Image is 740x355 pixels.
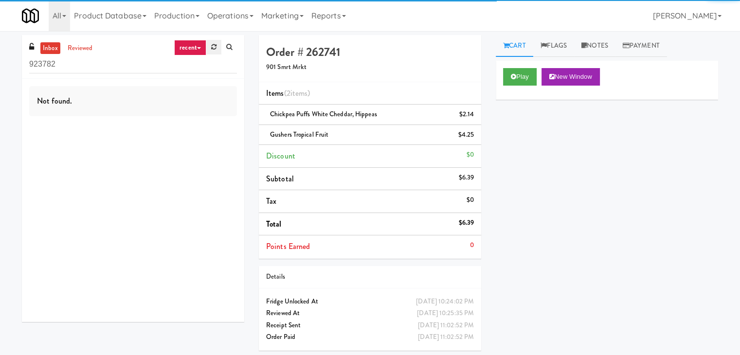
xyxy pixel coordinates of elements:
[574,35,615,57] a: Notes
[541,68,600,86] button: New Window
[290,88,308,99] ng-pluralize: items
[266,173,294,184] span: Subtotal
[266,88,310,99] span: Items
[284,88,310,99] span: (2 )
[418,319,474,332] div: [DATE] 11:02:52 PM
[266,218,282,230] span: Total
[615,35,667,57] a: Payment
[467,149,474,161] div: $0
[270,130,328,139] span: Gushers Tropical Fruit
[458,129,474,141] div: $4.25
[467,194,474,206] div: $0
[40,42,60,54] a: inbox
[29,55,237,73] input: Search vision orders
[496,35,533,57] a: Cart
[533,35,575,57] a: Flags
[266,195,276,207] span: Tax
[459,108,474,121] div: $2.14
[266,307,474,319] div: Reviewed At
[270,109,377,119] span: Chickpea Puffs White Cheddar, Hippeas
[266,64,474,71] h5: 901 Smrt Mrkt
[459,217,474,229] div: $6.39
[174,40,206,55] a: recent
[65,42,95,54] a: reviewed
[37,95,72,106] span: Not found.
[417,307,474,319] div: [DATE] 10:25:35 PM
[266,241,310,252] span: Points Earned
[22,7,39,24] img: Micromart
[266,150,295,161] span: Discount
[418,331,474,343] div: [DATE] 11:02:52 PM
[470,239,474,251] div: 0
[266,331,474,343] div: Order Paid
[266,319,474,332] div: Receipt Sent
[266,46,474,58] h4: Order # 262741
[416,296,474,308] div: [DATE] 10:24:02 PM
[503,68,537,86] button: Play
[266,271,474,283] div: Details
[266,296,474,308] div: Fridge Unlocked At
[459,172,474,184] div: $6.39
